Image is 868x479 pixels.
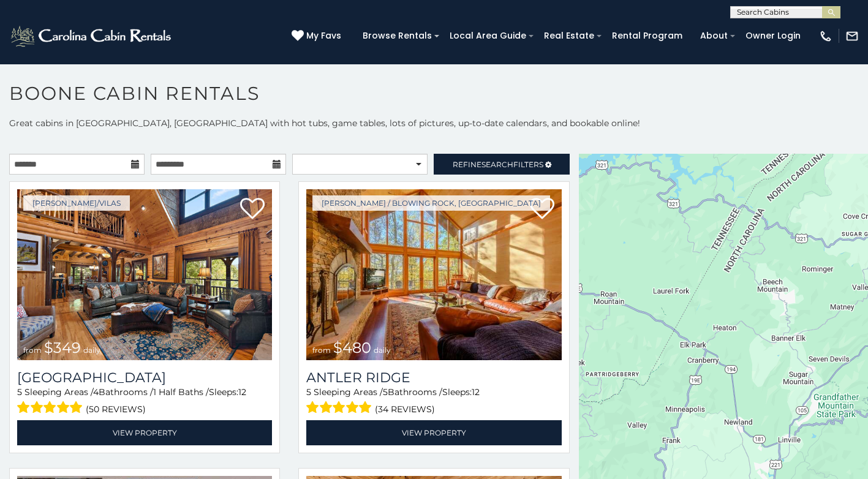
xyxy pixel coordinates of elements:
span: My Favs [306,29,341,42]
span: daily [374,345,391,355]
span: from [312,345,331,355]
a: Local Area Guide [443,26,532,45]
img: 1714398500_thumbnail.jpeg [17,189,272,360]
a: View Property [17,420,272,445]
span: 12 [238,387,246,398]
a: [GEOGRAPHIC_DATA] [17,369,272,386]
span: daily [83,345,100,355]
span: 12 [472,387,480,398]
img: White-1-2.png [9,24,175,48]
div: Sleeping Areas / Bathrooms / Sleeps: [306,386,561,417]
a: View Property [306,420,561,445]
a: RefineSearchFilters [434,154,569,175]
span: 5 [383,387,388,398]
div: Sleeping Areas / Bathrooms / Sleeps: [17,386,272,417]
span: 4 [93,387,99,398]
img: 1714397585_thumbnail.jpeg [306,189,561,360]
a: Antler Ridge [306,369,561,386]
a: Owner Login [739,26,807,45]
span: (50 reviews) [86,401,146,417]
span: 5 [17,387,22,398]
a: Rental Program [606,26,689,45]
a: from $480 daily [306,189,561,360]
span: $349 [44,339,81,356]
span: Refine Filters [453,160,543,169]
a: Add to favorites [240,197,265,222]
a: Real Estate [538,26,600,45]
a: About [694,26,734,45]
a: [PERSON_NAME] / Blowing Rock, [GEOGRAPHIC_DATA] [312,195,550,211]
img: mail-regular-white.png [845,29,859,43]
a: from $349 daily [17,189,272,360]
span: Search [481,160,513,169]
a: Browse Rentals [357,26,438,45]
span: from [23,345,42,355]
img: phone-regular-white.png [819,29,832,43]
span: (34 reviews) [375,401,435,417]
a: My Favs [292,29,344,43]
span: 5 [306,387,311,398]
span: $480 [333,339,371,356]
a: [PERSON_NAME]/Vilas [23,195,130,211]
h3: Diamond Creek Lodge [17,369,272,386]
span: 1 Half Baths / [153,387,209,398]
